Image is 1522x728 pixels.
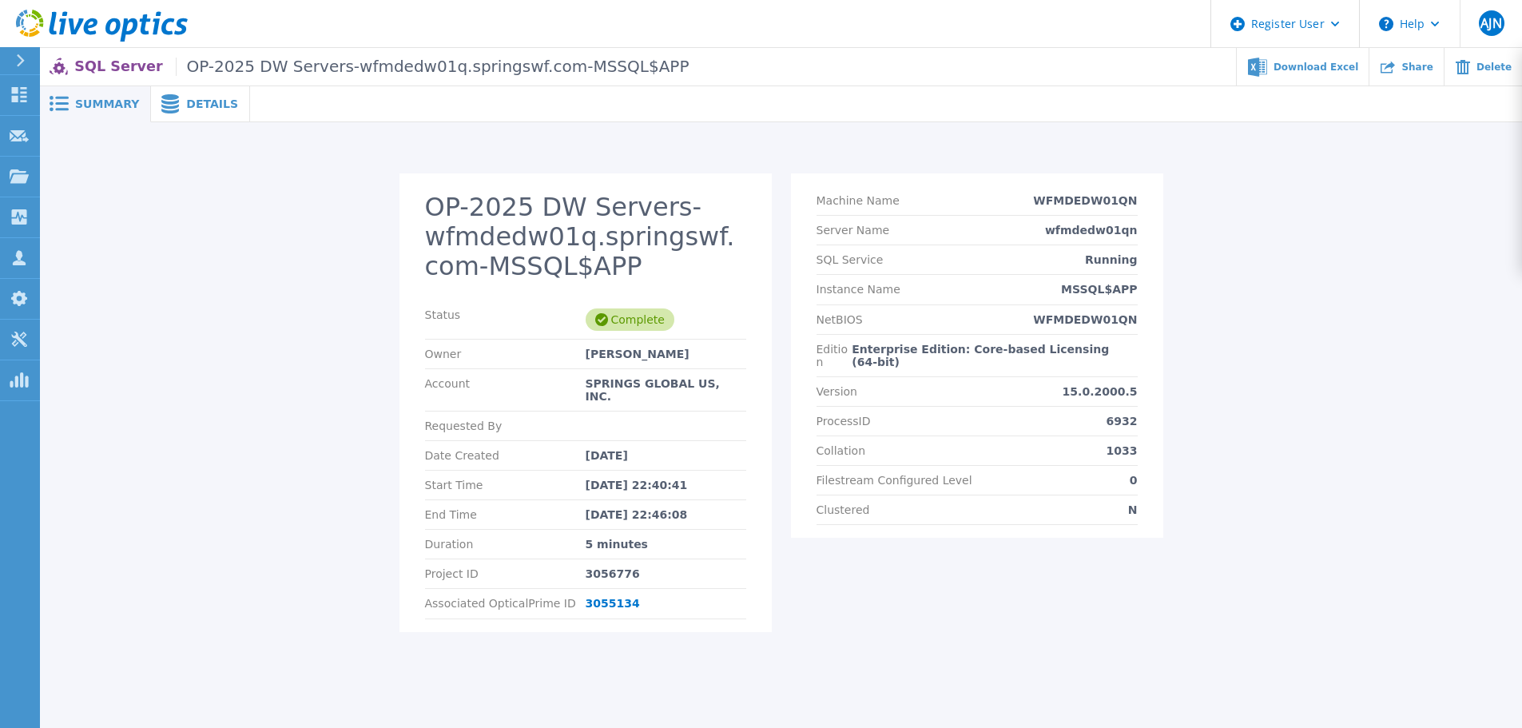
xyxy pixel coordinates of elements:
div: 3056776 [586,567,746,580]
p: WFMDEDW01QN [1033,194,1137,207]
div: [DATE] 22:46:08 [586,508,746,521]
p: Duration [425,538,586,551]
span: Summary [75,98,139,109]
p: MSSQL$APP [1061,283,1137,296]
p: Date Created [425,449,586,462]
p: Collation [817,444,866,457]
p: N [1128,503,1138,516]
p: Edition [817,343,852,368]
div: [DATE] 22:40:41 [586,479,746,491]
p: Owner [425,348,586,360]
p: Filestream Configured Level [817,474,972,487]
p: Instance Name [817,283,900,296]
p: End Time [425,508,586,521]
p: Machine Name [817,194,900,207]
p: Account [425,377,586,403]
span: Download Excel [1274,62,1358,72]
div: [DATE] [586,449,746,462]
div: Complete [586,308,674,331]
p: Status [425,308,586,331]
p: Start Time [425,479,586,491]
div: SPRINGS GLOBAL US, INC. [586,377,746,403]
p: Server Name [817,224,890,237]
p: Associated OpticalPrime ID [425,597,586,610]
span: OP-2025 DW Servers-wfmdedw01q.springswf.com-MSSQL$APP [176,58,689,76]
div: 5 minutes [586,538,746,551]
p: Running [1085,253,1137,266]
p: Version [817,385,857,398]
p: 6932 [1107,415,1138,428]
p: NetBIOS [817,313,863,326]
a: 3055134 [586,597,640,610]
span: Delete [1476,62,1512,72]
p: 1033 [1107,444,1138,457]
p: Project ID [425,567,586,580]
p: SQL Server [74,58,689,76]
span: Share [1401,62,1433,72]
p: Clustered [817,503,870,516]
p: WFMDEDW01QN [1033,313,1137,326]
span: Details [186,98,238,109]
p: 0 [1130,474,1138,487]
p: 15.0.2000.5 [1063,385,1138,398]
p: Enterprise Edition: Core-based Licensing (64-bit) [852,343,1137,368]
p: ProcessID [817,415,871,428]
p: SQL Service [817,253,884,266]
h2: OP-2025 DW Servers-wfmdedw01q.springswf.com-MSSQL$APP [425,193,746,280]
span: AJN [1480,17,1501,30]
p: Requested By [425,420,586,432]
p: wfmdedw01qn [1045,224,1138,237]
div: [PERSON_NAME] [586,348,746,360]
